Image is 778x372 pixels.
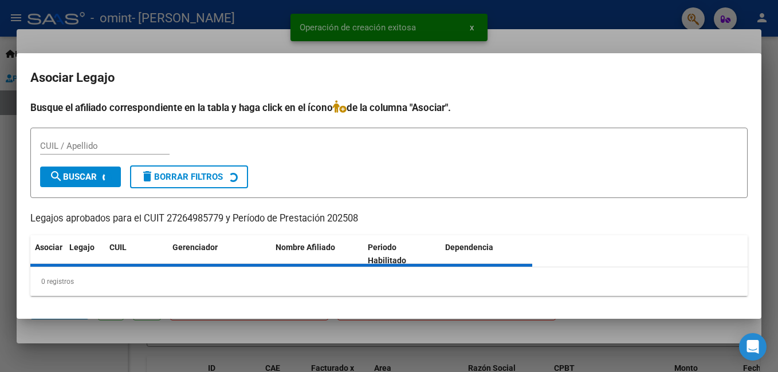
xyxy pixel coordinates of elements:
button: Buscar [40,167,121,187]
span: Legajo [69,243,95,252]
span: Borrar Filtros [140,172,223,182]
datatable-header-cell: Dependencia [441,235,533,273]
mat-icon: search [49,169,63,183]
datatable-header-cell: Gerenciador [168,235,271,273]
span: Dependencia [445,243,493,252]
datatable-header-cell: CUIL [105,235,168,273]
mat-icon: delete [140,169,154,183]
div: 0 registros [30,267,748,296]
datatable-header-cell: Periodo Habilitado [363,235,441,273]
h4: Busque el afiliado correspondiente en la tabla y haga click en el ícono de la columna "Asociar". [30,100,748,115]
span: CUIL [109,243,127,252]
p: Legajos aprobados para el CUIT 27264985779 y Período de Prestación 202508 [30,212,748,226]
h2: Asociar Legajo [30,67,748,89]
datatable-header-cell: Asociar [30,235,65,273]
div: Open Intercom Messenger [739,333,767,361]
span: Nombre Afiliado [276,243,335,252]
span: Asociar [35,243,62,252]
span: Gerenciador [172,243,218,252]
datatable-header-cell: Nombre Afiliado [271,235,363,273]
datatable-header-cell: Legajo [65,235,105,273]
span: Buscar [49,172,97,182]
button: Borrar Filtros [130,165,248,188]
span: Periodo Habilitado [368,243,406,265]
